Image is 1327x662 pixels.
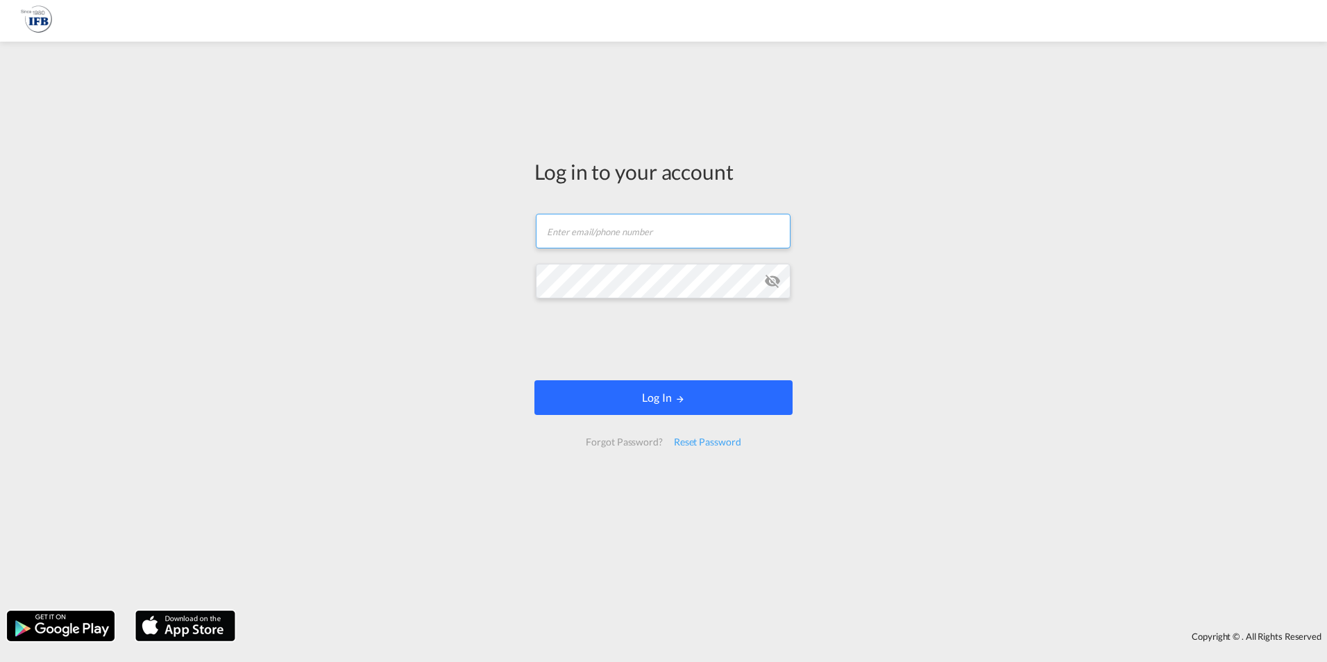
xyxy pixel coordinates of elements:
button: LOGIN [534,380,793,415]
input: Enter email/phone number [536,214,791,248]
div: Copyright © . All Rights Reserved [242,625,1327,648]
img: apple.png [134,609,237,643]
iframe: reCAPTCHA [558,312,769,366]
img: 1f261f00256b11eeaf3d89493e6660f9.png [21,6,52,37]
img: google.png [6,609,116,643]
div: Reset Password [668,430,747,455]
div: Log in to your account [534,157,793,186]
div: Forgot Password? [580,430,668,455]
md-icon: icon-eye-off [764,273,781,289]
